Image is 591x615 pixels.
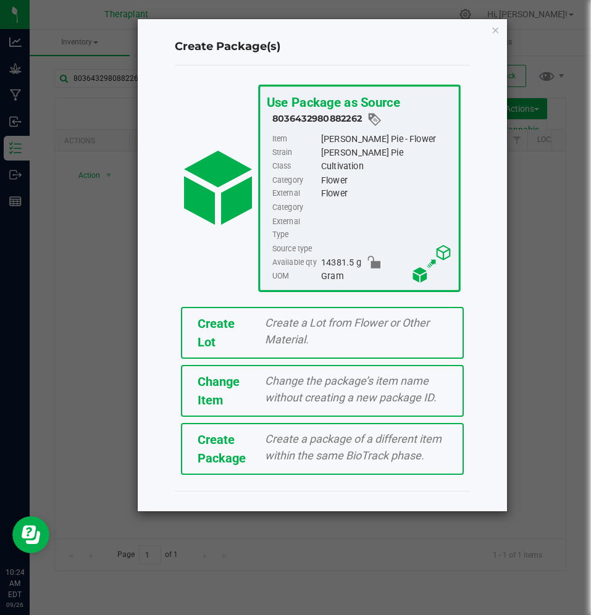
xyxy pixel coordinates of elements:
[321,174,453,187] div: Flower
[175,39,470,55] h4: Create Package(s)
[267,94,400,110] span: Use Package as Source
[272,146,319,159] label: Strain
[321,160,453,174] div: Cultivation
[272,215,319,242] label: External Type
[272,242,319,256] label: Source type
[321,269,453,283] div: Gram
[272,187,319,214] label: External Category
[272,269,319,283] label: UOM
[321,187,453,214] div: Flower
[321,146,453,159] div: [PERSON_NAME] Pie
[12,516,49,553] iframe: Resource center
[272,256,319,269] label: Available qty
[198,432,246,466] span: Create Package
[272,160,319,174] label: Class
[265,374,437,404] span: Change the package’s item name without creating a new package ID.
[321,256,361,269] span: 14381.5 g
[272,174,319,187] label: Category
[265,432,442,462] span: Create a package of a different item within the same BioTrack phase.
[272,132,319,146] label: Item
[321,132,453,146] div: [PERSON_NAME] Pie - Flower
[272,112,452,127] div: 8036432980882262
[198,374,240,408] span: Change Item
[265,316,429,346] span: Create a Lot from Flower or Other Material.
[198,316,235,349] span: Create Lot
